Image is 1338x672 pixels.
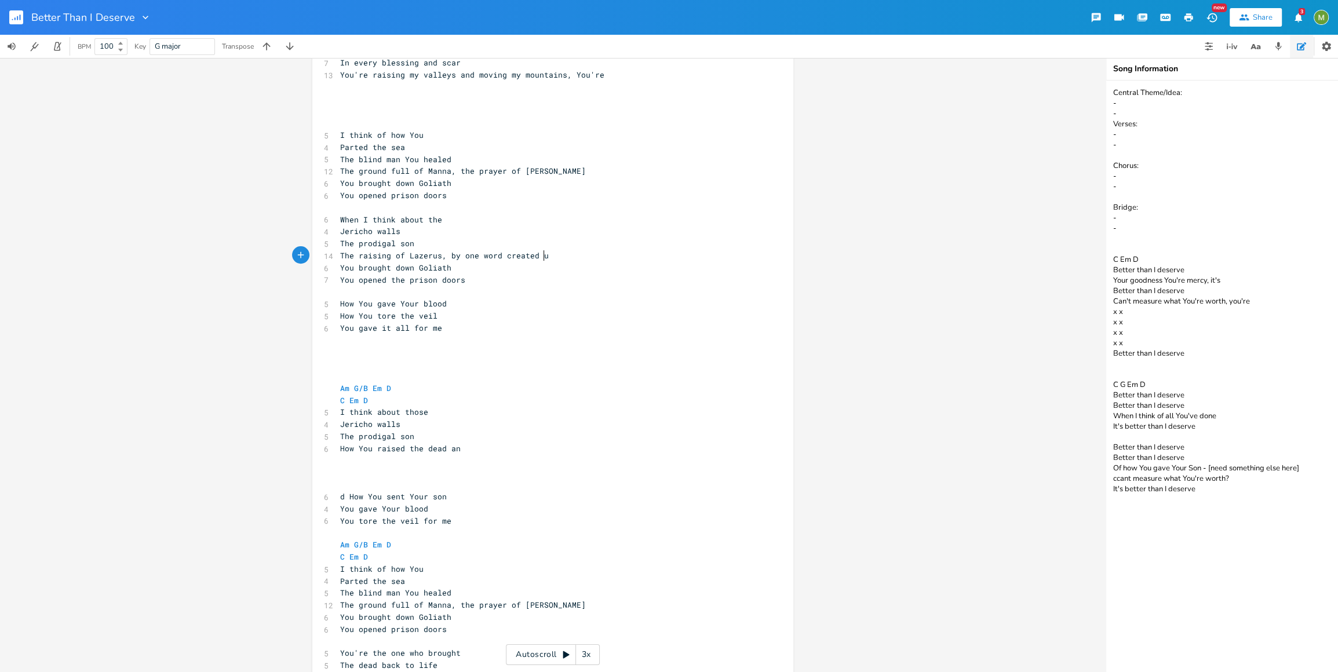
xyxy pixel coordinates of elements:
div: New [1212,3,1227,12]
span: How You raised the dead an [340,443,461,454]
span: You brought down Goliath [340,612,451,622]
span: The blind man You healed [340,154,451,165]
img: Mik Sivak [1314,10,1329,25]
span: You tore the veil for me [340,516,451,526]
span: Em [349,395,359,406]
span: Parted the sea [340,576,405,586]
span: C [340,395,345,406]
span: C [340,552,345,562]
button: Share [1230,8,1282,27]
span: I think about those [340,407,428,417]
span: The ground full of Manna, the prayer of [PERSON_NAME] [340,600,586,610]
span: You opened the prison doors [340,275,465,285]
span: You're the one who brought [340,648,461,658]
span: D [387,383,391,393]
div: Share [1253,12,1273,23]
div: 3x [576,644,597,665]
div: BPM [78,43,91,50]
span: Em [373,383,382,393]
div: Autoscroll [506,644,600,665]
button: 3 [1286,7,1310,28]
span: d How You sent Your son [340,491,447,502]
span: Am [340,539,349,550]
textarea: Central Theme/Idea: - - Verses: - - Chorus: - - Bridge: - - C Em D Better than I deserve Your goo... [1106,81,1338,672]
span: Parted the sea [340,142,405,152]
div: 3 [1299,8,1305,15]
span: G/B [354,383,368,393]
span: The ground full of Manna, the prayer of [PERSON_NAME] [340,166,586,176]
span: Em [373,539,382,550]
span: I think of how You [340,564,424,574]
span: The blind man You healed [340,587,451,598]
div: Song Information [1113,65,1331,73]
div: Key [134,43,146,50]
span: The prodigal son [340,238,414,249]
span: G major [155,41,181,52]
span: You gave Your blood [340,503,428,514]
span: D [387,539,391,550]
span: You opened prison doors [340,624,447,634]
span: D [363,395,368,406]
span: You opened prison doors [340,190,447,200]
span: How You tore the veil [340,311,438,321]
span: Em [349,552,359,562]
span: The prodigal son [340,431,414,441]
span: The raising of Lazerus, by one word created u [340,250,549,261]
span: G/B [354,539,368,550]
span: You're raising my valleys and moving my mountains, You're [340,70,604,80]
span: I think of how You [340,130,424,140]
span: You brought down Goliath [340,262,451,273]
button: New [1200,7,1223,28]
span: Am [340,383,349,393]
span: In every blessing and scar [340,57,461,68]
span: Jericho walls [340,226,400,236]
div: Transpose [222,43,254,50]
span: You brought down Goliath [340,178,451,188]
span: How You gave Your blood [340,298,447,309]
span: When I think about the [340,214,442,225]
span: D [363,552,368,562]
span: You gave it all for me [340,323,442,333]
span: Better Than I Deserve [31,12,135,23]
span: The dead back to life [340,660,438,670]
span: Jericho walls [340,419,400,429]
